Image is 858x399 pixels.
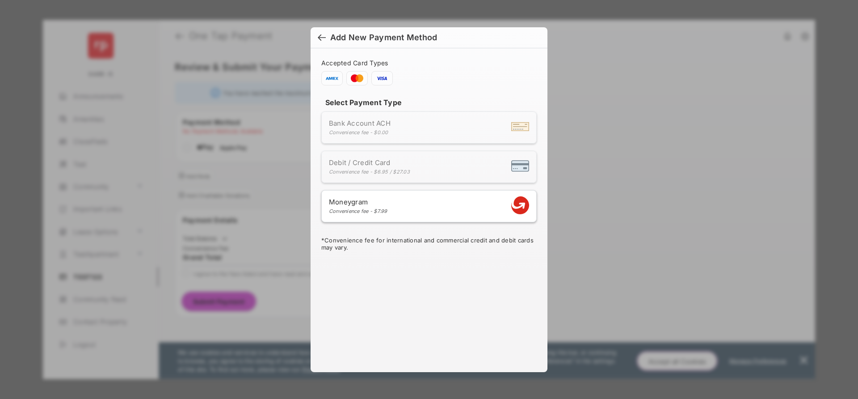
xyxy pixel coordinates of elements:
div: Add New Payment Method [330,33,437,42]
span: Accepted Card Types [321,59,392,67]
span: Moneygram [329,198,387,206]
span: Debit / Credit Card [329,158,410,167]
span: Bank Account ACH [329,119,391,127]
div: Convenience fee - $7.99 [329,208,387,214]
div: Convenience fee - $6.95 / $27.03 [329,169,410,175]
div: Convenience fee - $0.00 [329,129,391,136]
h4: Select Payment Type [321,98,537,107]
div: * Convenience fee for international and commercial credit and debit cards may vary. [321,237,537,253]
